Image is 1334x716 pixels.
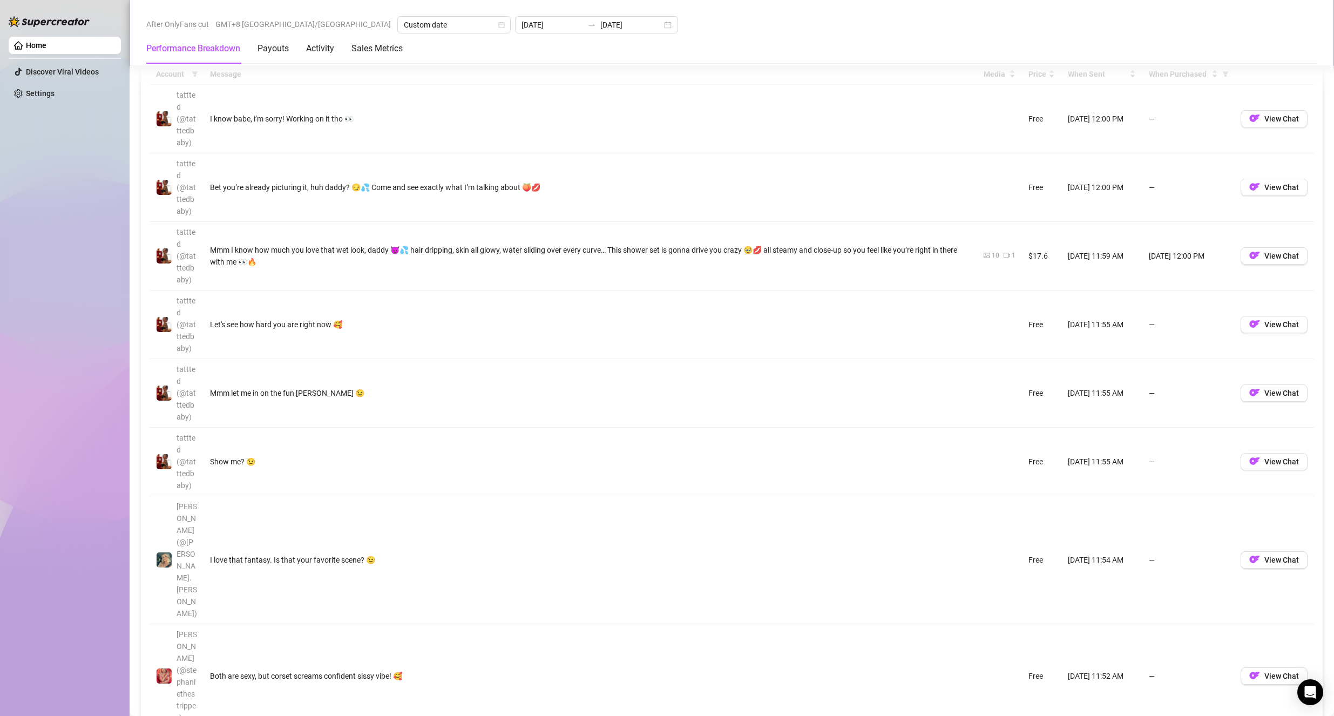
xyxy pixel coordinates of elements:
span: filter [1220,66,1231,82]
a: OFView Chat [1241,185,1308,194]
td: — [1142,359,1234,428]
a: OFView Chat [1241,322,1308,331]
td: [DATE] 11:59 AM [1061,222,1142,291]
input: Start date [522,19,583,31]
div: I know babe, i’m sorry! Working on it tho 👀 [210,113,971,125]
div: Payouts [258,42,289,55]
span: tattted (@tatttedbaby) [177,228,196,284]
span: View Chat [1264,114,1299,123]
button: OFView Chat [1241,453,1308,470]
div: Sales Metrics [351,42,403,55]
td: [DATE] 11:54 AM [1061,496,1142,624]
td: — [1142,428,1234,496]
td: — [1142,85,1234,153]
span: Account [156,68,187,80]
td: [DATE] 12:00 PM [1061,153,1142,222]
td: [DATE] 12:00 PM [1142,222,1234,291]
img: OF [1249,319,1260,329]
span: After OnlyFans cut [146,16,209,32]
img: logo-BBDzfeDw.svg [9,16,90,27]
img: tattted (@tatttedbaby) [157,111,172,126]
span: swap-right [587,21,596,29]
a: OFView Chat [1241,117,1308,125]
th: When Purchased [1142,64,1234,85]
div: I love that fantasy. Is that your favorite scene? 😉 [210,554,971,566]
div: Mmm I know how much you love that wet look, daddy 😈💦 hair dripping, skin all glowy, water sliding... [210,244,971,268]
img: OF [1249,456,1260,467]
span: tattted (@tatttedbaby) [177,91,196,147]
img: Stephanie (@stephaniethestripper) [157,668,172,684]
a: Settings [26,89,55,98]
a: OFView Chat [1241,460,1308,468]
div: Show me? 😉 [210,456,971,468]
td: Free [1022,496,1061,624]
img: tattted (@tatttedbaby) [157,180,172,195]
th: Media [977,64,1022,85]
td: Free [1022,359,1061,428]
div: Performance Breakdown [146,42,240,55]
td: Free [1022,85,1061,153]
span: tattted (@tatttedbaby) [177,159,196,215]
td: [DATE] 11:55 AM [1061,291,1142,359]
img: Tricia (@tricia.marchese) [157,552,172,568]
th: Message [204,64,977,85]
img: OF [1249,554,1260,565]
img: tattted (@tatttedbaby) [157,248,172,264]
span: video-camera [1004,252,1010,259]
span: tattted (@tatttedbaby) [177,365,196,421]
td: — [1142,291,1234,359]
span: to [587,21,596,29]
span: filter [192,71,198,77]
span: View Chat [1264,457,1299,466]
span: filter [1222,71,1229,77]
td: [DATE] 11:55 AM [1061,359,1142,428]
input: End date [600,19,662,31]
span: When Purchased [1149,68,1209,80]
span: Custom date [404,17,504,33]
td: $17.6 [1022,222,1061,291]
span: View Chat [1264,252,1299,260]
a: OFView Chat [1241,558,1308,566]
img: OF [1249,250,1260,261]
span: View Chat [1264,672,1299,680]
a: Home [26,41,46,50]
th: When Sent [1061,64,1142,85]
span: picture [984,252,990,259]
span: View Chat [1264,320,1299,329]
td: Free [1022,428,1061,496]
div: Both are sexy, but corset screams confident sissy vibe! 🥰 [210,670,971,682]
span: Price [1028,68,1046,80]
span: GMT+8 [GEOGRAPHIC_DATA]/[GEOGRAPHIC_DATA] [215,16,391,32]
a: OFView Chat [1241,391,1308,400]
button: OFView Chat [1241,247,1308,265]
img: OF [1249,387,1260,398]
span: calendar [498,22,505,28]
button: OFView Chat [1241,551,1308,569]
span: tattted (@tatttedbaby) [177,434,196,490]
td: — [1142,153,1234,222]
button: OFView Chat [1241,316,1308,333]
span: View Chat [1264,389,1299,397]
td: Free [1022,291,1061,359]
div: Mmm let me in on the fun [PERSON_NAME] 😉 [210,387,971,399]
div: Open Intercom Messenger [1297,679,1323,705]
button: OFView Chat [1241,179,1308,196]
div: Let's see how hard you are right now 🥰 [210,319,971,330]
span: View Chat [1264,556,1299,564]
span: filter [189,66,200,82]
div: 10 [992,251,999,261]
img: tattted (@tatttedbaby) [157,386,172,401]
img: tattted (@tatttedbaby) [157,317,172,332]
div: 1 [1012,251,1015,261]
button: OFView Chat [1241,384,1308,402]
span: tattted (@tatttedbaby) [177,296,196,353]
td: [DATE] 12:00 PM [1061,85,1142,153]
span: [PERSON_NAME] (@[PERSON_NAME].[PERSON_NAME]) [177,502,197,618]
a: Discover Viral Videos [26,67,99,76]
span: When Sent [1068,68,1127,80]
img: OF [1249,113,1260,124]
span: View Chat [1264,183,1299,192]
img: tattted (@tatttedbaby) [157,454,172,469]
button: OFView Chat [1241,667,1308,685]
th: Price [1022,64,1061,85]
